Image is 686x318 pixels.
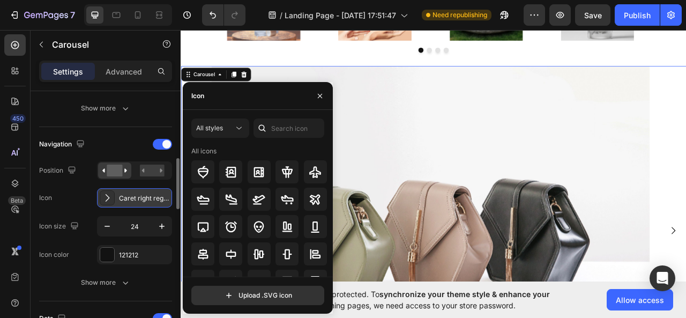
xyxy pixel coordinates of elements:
button: Save [575,4,610,26]
div: Caret right regular [119,194,169,203]
div: Navigation [39,137,87,152]
div: Icon color [39,250,69,260]
span: All styles [196,124,223,132]
span: Your page is password protected. To when designing pages, we need access to your store password. [249,289,592,311]
div: 450 [10,114,26,123]
div: Icon [191,91,204,101]
input: Search icon [253,119,324,138]
button: Show more [39,99,172,118]
p: Advanced [106,66,142,77]
div: Beta [8,196,26,205]
button: Dot [334,27,341,34]
div: 121212 [119,250,169,260]
button: Publish [615,4,660,26]
div: Open Intercom Messenger [650,265,675,291]
button: Carousel Next Arrow [612,245,642,275]
div: Undo/Redo [202,4,245,26]
button: Dot [324,27,330,34]
p: Carousel [52,38,143,51]
button: Dot [302,27,309,34]
button: Allow access [607,289,673,310]
iframe: Design area [181,26,686,286]
div: Show more [81,277,131,288]
p: 7 [70,9,75,21]
button: Dot [313,27,319,34]
button: Upload .SVG icon [191,286,324,305]
span: / [280,10,282,21]
div: Icon [39,193,52,203]
button: All styles [191,119,249,138]
div: Icon size [39,219,81,234]
div: Upload .SVG icon [223,290,292,301]
span: Save [584,11,602,20]
span: synchronize your theme style & enhance your experience [249,290,550,310]
div: Carousel [13,57,45,66]
span: Allow access [616,294,664,306]
button: 7 [4,4,80,26]
div: Position [39,164,78,178]
div: Show more [81,103,131,114]
button: Show more [39,273,172,292]
div: Publish [624,10,651,21]
button: Carousel Back Arrow [2,245,32,275]
span: Need republishing [433,10,487,20]
div: All icons [191,146,217,156]
p: Settings [53,66,83,77]
span: Landing Page - [DATE] 17:51:47 [285,10,396,21]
